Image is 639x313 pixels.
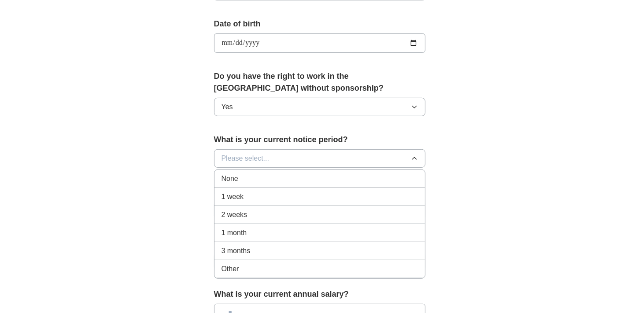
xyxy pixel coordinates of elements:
[214,18,425,30] label: Date of birth
[214,134,425,146] label: What is your current notice period?
[214,149,425,168] button: Please select...
[222,264,239,274] span: Other
[222,191,244,202] span: 1 week
[214,70,425,94] label: Do you have the right to work in the [GEOGRAPHIC_DATA] without sponsorship?
[222,228,247,238] span: 1 month
[222,102,233,112] span: Yes
[222,210,247,220] span: 2 weeks
[214,98,425,116] button: Yes
[222,153,270,164] span: Please select...
[214,288,425,300] label: What is your current annual salary?
[222,173,238,184] span: None
[222,246,251,256] span: 3 months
